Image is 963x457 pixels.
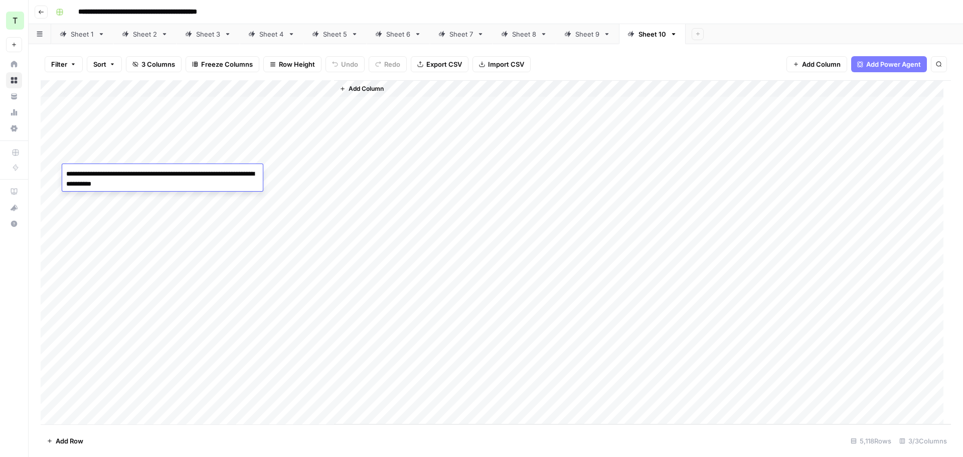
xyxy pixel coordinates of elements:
[303,24,367,44] a: Sheet 5
[71,29,94,39] div: Sheet 1
[367,24,430,44] a: Sheet 6
[323,29,347,39] div: Sheet 5
[13,15,18,27] span: T
[51,59,67,69] span: Filter
[472,56,531,72] button: Import CSV
[556,24,619,44] a: Sheet 9
[201,59,253,69] span: Freeze Columns
[56,436,83,446] span: Add Row
[847,433,895,449] div: 5,118 Rows
[6,88,22,104] a: Your Data
[851,56,927,72] button: Add Power Agent
[7,200,22,215] div: What's new?
[240,24,303,44] a: Sheet 4
[430,24,493,44] a: Sheet 7
[177,24,240,44] a: Sheet 3
[895,433,951,449] div: 3/3 Columns
[6,216,22,232] button: Help + Support
[126,56,182,72] button: 3 Columns
[6,184,22,200] a: AirOps Academy
[133,29,157,39] div: Sheet 2
[619,24,686,44] a: Sheet 10
[263,56,322,72] button: Row Height
[336,82,388,95] button: Add Column
[279,59,315,69] span: Row Height
[341,59,358,69] span: Undo
[384,59,400,69] span: Redo
[802,59,841,69] span: Add Column
[6,200,22,216] button: What's new?
[386,29,410,39] div: Sheet 6
[512,29,536,39] div: Sheet 8
[51,24,113,44] a: Sheet 1
[575,29,599,39] div: Sheet 9
[488,59,524,69] span: Import CSV
[6,104,22,120] a: Usage
[493,24,556,44] a: Sheet 8
[141,59,175,69] span: 3 Columns
[349,84,384,93] span: Add Column
[6,56,22,72] a: Home
[866,59,921,69] span: Add Power Agent
[638,29,666,39] div: Sheet 10
[196,29,220,39] div: Sheet 3
[411,56,468,72] button: Export CSV
[786,56,847,72] button: Add Column
[87,56,122,72] button: Sort
[6,8,22,33] button: Workspace: TY SEO Team
[449,29,473,39] div: Sheet 7
[93,59,106,69] span: Sort
[369,56,407,72] button: Redo
[6,120,22,136] a: Settings
[186,56,259,72] button: Freeze Columns
[259,29,284,39] div: Sheet 4
[45,56,83,72] button: Filter
[113,24,177,44] a: Sheet 2
[6,72,22,88] a: Browse
[326,56,365,72] button: Undo
[41,433,89,449] button: Add Row
[426,59,462,69] span: Export CSV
